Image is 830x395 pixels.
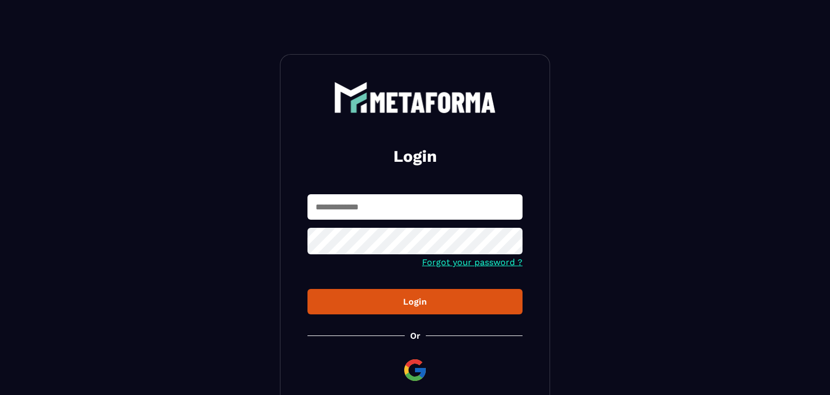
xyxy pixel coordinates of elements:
[402,357,428,383] img: google
[334,82,496,113] img: logo
[320,146,510,167] h2: Login
[410,331,420,341] p: Or
[316,297,514,307] div: Login
[422,257,523,267] a: Forgot your password ?
[307,82,523,113] a: logo
[307,289,523,314] button: Login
